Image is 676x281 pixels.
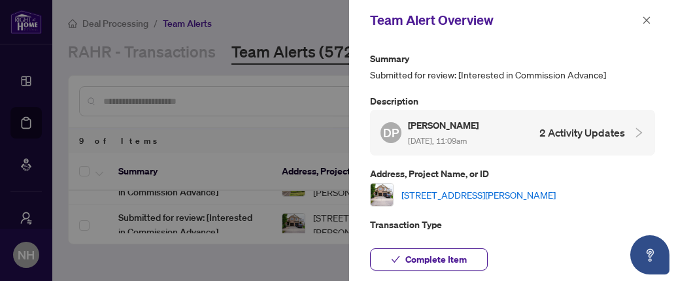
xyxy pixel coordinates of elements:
p: Summary [370,51,655,66]
div: DP[PERSON_NAME] [DATE], 11:09am2 Activity Updates [370,110,655,156]
span: close [642,16,651,25]
span: Complete Item [405,249,467,270]
span: Submitted for review: [Interested in Commission Advance] [370,67,655,82]
span: [DATE], 11:09am [408,136,467,146]
p: Description [370,93,655,108]
button: Open asap [630,235,669,274]
h5: [PERSON_NAME] [408,118,481,133]
div: Team Alert Overview [370,10,638,30]
span: collapsed [633,127,645,139]
a: [STREET_ADDRESS][PERSON_NAME] [401,188,556,202]
img: thumbnail-img [371,184,393,206]
button: Complete Item [370,248,488,271]
span: DP [383,124,399,142]
span: check [391,255,400,264]
p: Transaction Type [370,217,655,232]
p: Address, Project Name, or ID [370,166,655,181]
h4: 2 Activity Updates [539,125,625,140]
div: Deal - Sell Side Sale [370,217,655,248]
